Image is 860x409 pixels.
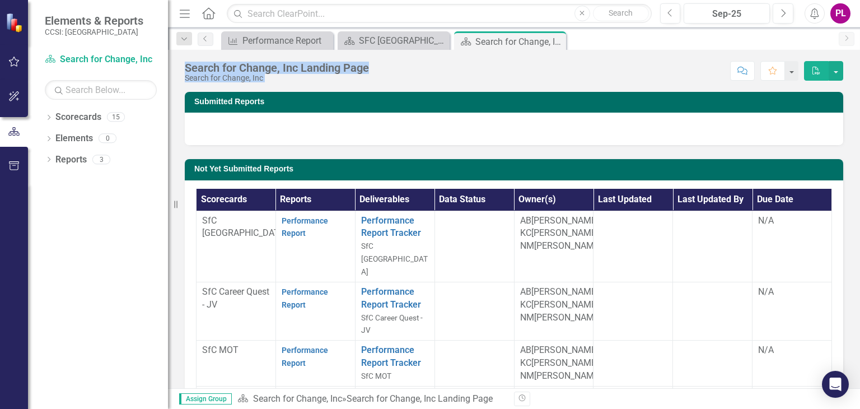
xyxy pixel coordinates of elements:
[253,393,342,404] a: Search for Change, Inc
[520,227,531,240] div: KC
[520,312,534,324] div: NM
[282,216,328,238] a: Performance Report
[224,34,330,48] a: Performance Report
[107,113,125,122] div: 15
[830,3,850,24] button: PL
[340,34,447,48] a: SFC [GEOGRAPHIC_DATA] Page
[361,286,429,312] a: Performance Report Tracker
[45,14,143,27] span: Elements & Reports
[355,282,434,340] td: Double-Click to Edit Right Click for Context Menu
[822,371,849,398] div: Open Intercom Messenger
[758,215,826,227] div: N/A
[531,299,599,312] div: [PERSON_NAME]
[531,286,599,299] div: [PERSON_NAME]
[55,111,101,124] a: Scorecards
[55,132,93,145] a: Elements
[434,282,514,340] td: Double-Click to Edit
[609,8,633,17] span: Search
[92,155,110,164] div: 3
[534,240,601,253] div: [PERSON_NAME]
[179,393,232,405] span: Assign Group
[202,215,287,239] span: SfC [GEOGRAPHIC_DATA]
[282,287,328,309] a: Performance Report
[355,341,434,387] td: Double-Click to Edit Right Click for Context Menu
[361,313,423,335] span: SfC Career Quest - JV
[347,393,493,404] div: Search for Change, Inc Landing Page
[531,357,599,370] div: [PERSON_NAME]
[6,13,25,32] img: ClearPoint Strategy
[434,341,514,387] td: Double-Click to Edit
[355,211,434,282] td: Double-Click to Edit Right Click for Context Menu
[202,345,239,355] span: SfC MOT
[45,80,157,100] input: Search Below...
[758,344,826,357] div: N/A
[242,34,330,48] div: Performance Report
[520,357,531,370] div: KC
[361,241,428,276] span: SfC [GEOGRAPHIC_DATA]
[688,7,766,21] div: Sep-25
[534,370,601,383] div: [PERSON_NAME]
[520,240,534,253] div: NM
[520,286,531,299] div: AB
[434,211,514,282] td: Double-Click to Edit
[194,97,838,106] h3: Submitted Reports
[475,35,563,49] div: Search for Change, Inc Landing Page
[45,27,143,36] small: CCSI: [GEOGRAPHIC_DATA]
[237,393,506,406] div: »
[359,34,447,48] div: SFC [GEOGRAPHIC_DATA] Page
[534,312,601,324] div: [PERSON_NAME]
[99,134,116,143] div: 0
[531,215,599,227] div: [PERSON_NAME]
[361,215,429,240] a: Performance Report Tracker
[531,344,599,357] div: [PERSON_NAME]
[227,4,651,24] input: Search ClearPoint...
[55,154,87,166] a: Reports
[202,286,269,310] span: SfC Career Quest - JV
[593,6,649,21] button: Search
[361,371,391,380] span: SfC MOT
[282,346,328,368] a: Performance Report
[45,53,157,66] a: Search for Change, Inc
[361,344,429,370] a: Performance Report Tracker
[520,370,534,383] div: NM
[758,286,826,299] div: N/A
[684,3,770,24] button: Sep-25
[194,165,838,173] h3: Not Yet Submitted Reports
[520,299,531,312] div: KC
[185,74,369,82] div: Search for Change, Inc
[520,215,531,227] div: AB
[185,62,369,74] div: Search for Change, Inc Landing Page
[531,227,599,240] div: [PERSON_NAME]
[520,344,531,357] div: AB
